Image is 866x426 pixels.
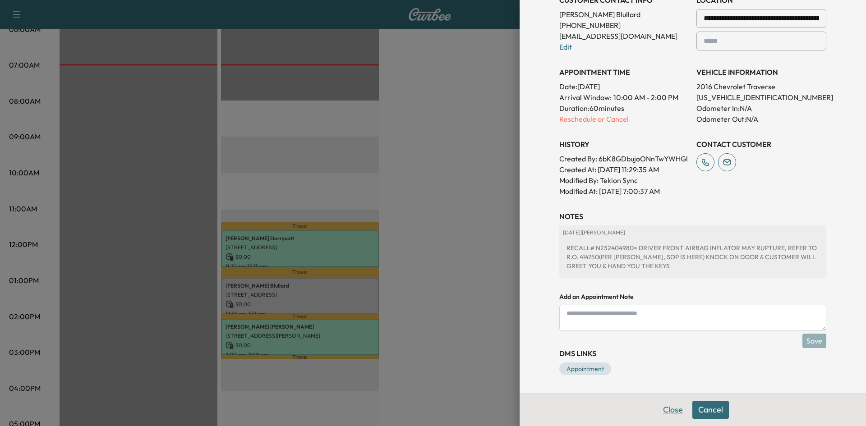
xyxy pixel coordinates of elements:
[559,362,611,375] a: Appointment
[559,81,689,92] p: Date: [DATE]
[696,114,826,124] p: Odometer Out: N/A
[559,20,689,31] p: [PHONE_NUMBER]
[559,292,826,301] h4: Add an Appointment Note
[559,348,826,359] h3: DMS Links
[559,164,689,175] p: Created At : [DATE] 11:29:35 AM
[559,186,689,197] p: Modified At : [DATE] 7:00:37 AM
[559,139,689,150] h3: History
[559,31,689,41] p: [EMAIL_ADDRESS][DOMAIN_NAME]
[559,114,689,124] p: Reschedule or Cancel
[559,42,572,51] a: Edit
[559,103,689,114] p: Duration: 60 minutes
[559,175,689,186] p: Modified By : Tekion Sync
[696,92,826,103] p: [US_VEHICLE_IDENTIFICATION_NUMBER]
[563,240,823,274] div: RECALL# N232404980= DRIVER FRONT AIRBAG INFLATOR MAY RUPTURE, REFER TO R.O. 414750(PER [PERSON_NA...
[657,401,689,419] button: Close
[559,92,689,103] p: Arrival Window:
[559,9,689,20] p: [PERSON_NAME] Blullard
[696,81,826,92] p: 2016 Chevrolet Traverse
[692,401,729,419] button: Cancel
[696,139,826,150] h3: CONTACT CUSTOMER
[696,103,826,114] p: Odometer In: N/A
[559,211,826,222] h3: NOTES
[696,67,826,78] h3: VEHICLE INFORMATION
[613,92,678,103] span: 10:00 AM - 2:00 PM
[559,153,689,164] p: Created By : 6bK8GDbujoONnTwYWHGl
[563,229,823,236] p: [DATE] | [PERSON_NAME]
[559,67,689,78] h3: APPOINTMENT TIME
